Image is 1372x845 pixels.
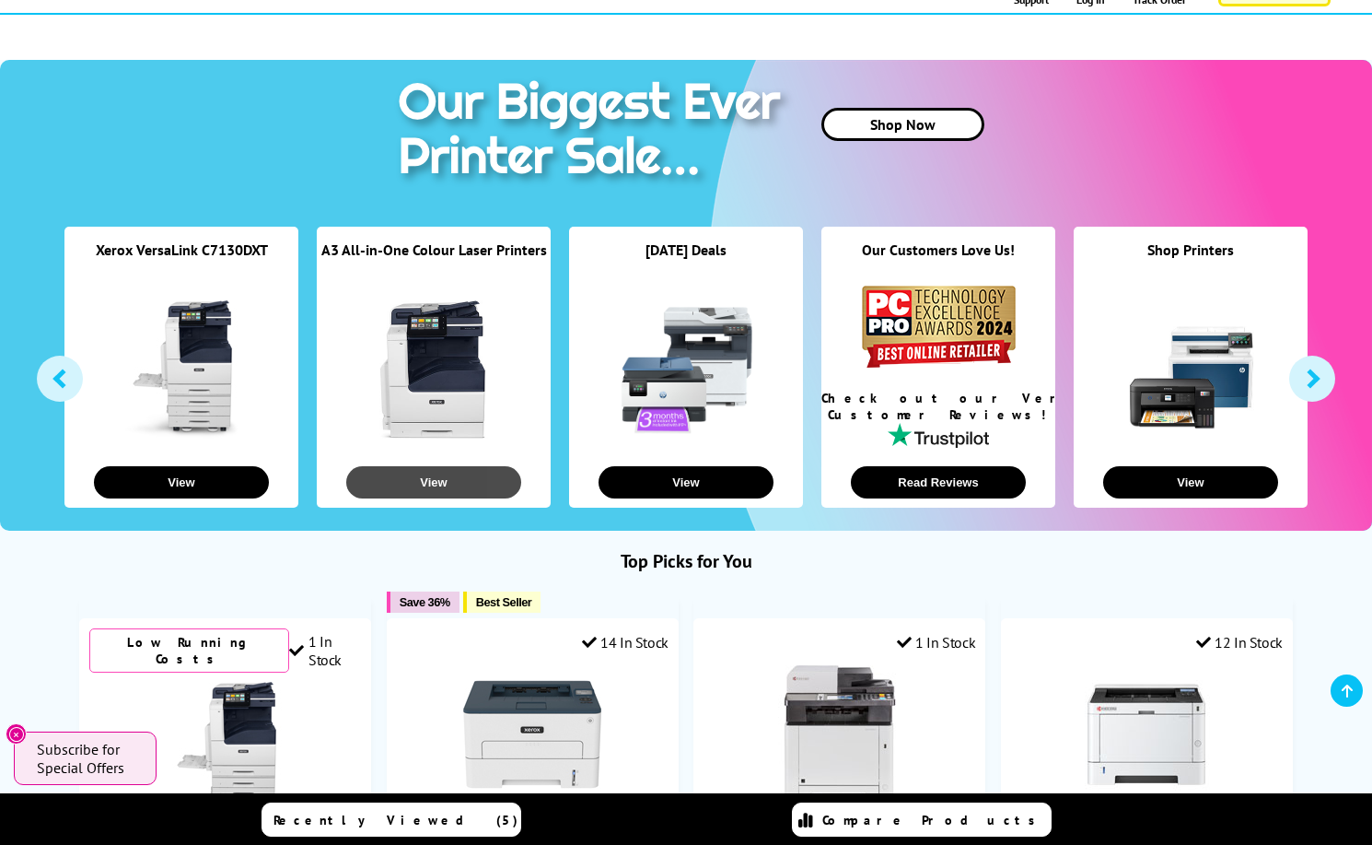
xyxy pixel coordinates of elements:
[1077,665,1215,804] img: Kyocera ECOSYS PA4000x
[94,466,270,499] button: View
[599,466,774,499] button: View
[821,108,984,141] a: Shop Now
[463,665,601,804] img: Xerox B230
[476,595,532,609] span: Best Seller
[1074,241,1308,282] div: Shop Printers
[1077,789,1215,807] a: Kyocera ECOSYS PA4000x
[792,803,1052,837] a: Compare Products
[389,60,799,205] img: printer sale
[400,595,450,609] span: Save 36%
[321,241,547,259] a: A3 All-in-One Colour Laser Printers
[821,390,1055,423] div: Check out our Verified Customer Reviews!
[1196,633,1283,651] div: 12 In Stock
[262,803,521,837] a: Recently Viewed (5)
[463,789,601,807] a: Xerox B230
[6,723,27,745] button: Close
[771,665,909,804] img: Kyocera ECOSYS M5526cdw
[569,241,803,282] div: [DATE] Deals
[851,466,1027,499] button: Read Reviews
[897,633,976,651] div: 1 In Stock
[289,632,361,669] div: 1 In Stock
[89,628,289,673] div: Low Running Costs
[37,740,138,777] span: Subscribe for Special Offers
[96,241,268,259] a: Xerox VersaLink C7130DXT
[1103,466,1279,499] button: View
[771,789,909,807] a: Kyocera ECOSYS M5526cdw
[822,812,1045,828] span: Compare Products
[582,633,669,651] div: 14 In Stock
[821,241,1055,282] div: Our Customers Love Us!
[346,466,522,499] button: View
[273,812,518,828] span: Recently Viewed (5)
[157,682,295,820] img: Xerox VersaLink C7130DXT
[463,592,541,613] button: Best Seller
[387,592,459,613] button: Save 36%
